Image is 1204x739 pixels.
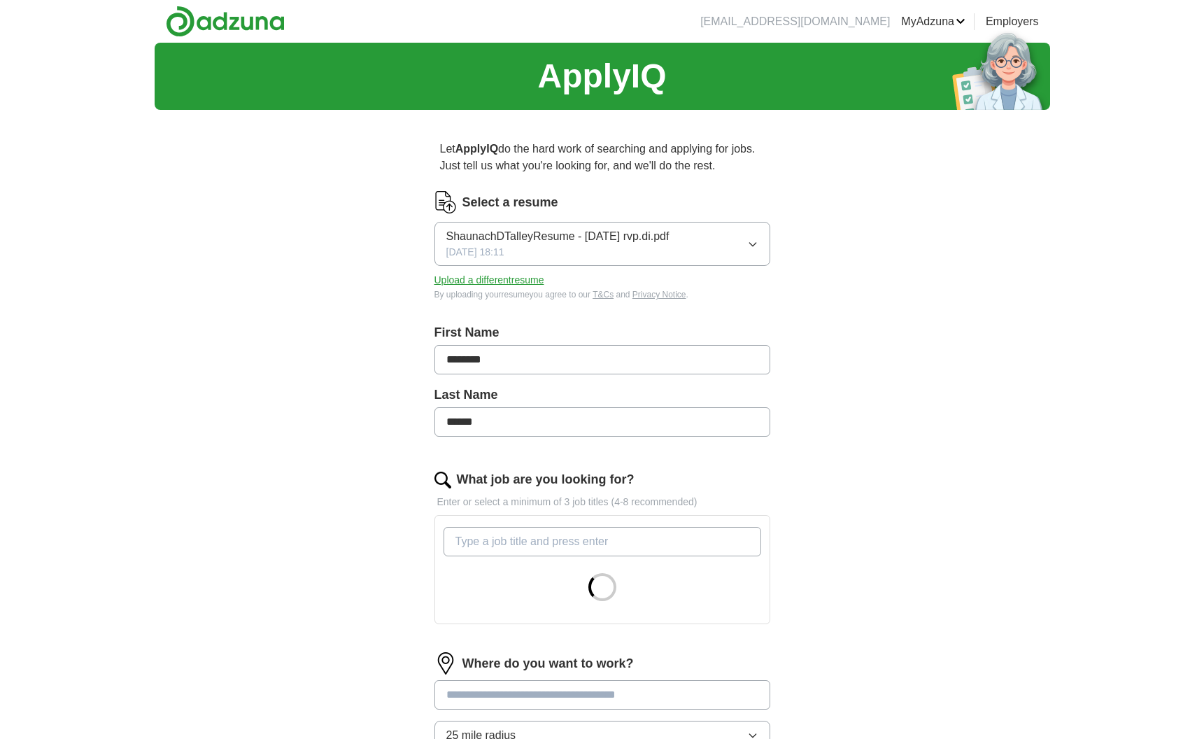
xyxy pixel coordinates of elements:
strong: ApplyIQ [455,143,498,155]
li: [EMAIL_ADDRESS][DOMAIN_NAME] [700,13,890,30]
img: Adzuna logo [166,6,285,37]
a: MyAdzuna [901,13,965,30]
button: Upload a differentresume [434,273,544,288]
div: By uploading your resume you agree to our and . [434,288,770,301]
label: Where do you want to work? [462,654,634,673]
img: location.png [434,652,457,675]
a: Privacy Notice [632,290,686,300]
label: What job are you looking for? [457,470,635,489]
label: First Name [434,323,770,342]
a: T&Cs [593,290,614,300]
button: ShaunachDTalleyResume - [DATE] rvp.di.pdf[DATE] 18:11 [434,222,770,266]
p: Let do the hard work of searching and applying for jobs. Just tell us what you're looking for, an... [434,135,770,180]
label: Last Name [434,386,770,404]
h1: ApplyIQ [537,51,666,101]
img: search.png [434,472,451,488]
img: CV Icon [434,191,457,213]
input: Type a job title and press enter [444,527,761,556]
a: Employers [986,13,1039,30]
span: ShaunachDTalleyResume - [DATE] rvp.di.pdf [446,228,670,245]
p: Enter or select a minimum of 3 job titles (4-8 recommended) [434,495,770,509]
label: Select a resume [462,193,558,212]
span: [DATE] 18:11 [446,245,504,260]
